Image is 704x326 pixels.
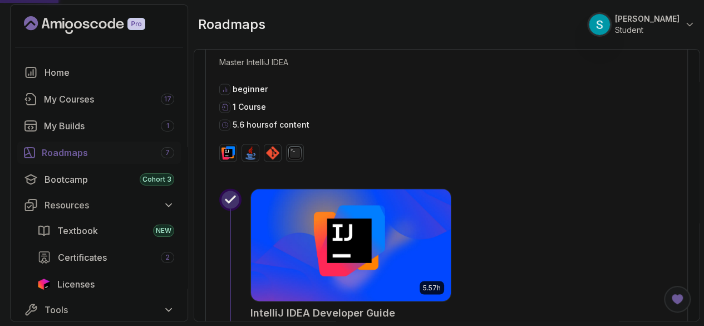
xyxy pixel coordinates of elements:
[233,102,266,111] span: 1 Course
[17,195,181,215] button: Resources
[45,66,174,79] div: Home
[17,115,181,137] a: builds
[17,61,181,84] a: home
[164,95,171,104] span: 17
[45,303,174,317] div: Tools
[31,220,181,242] a: textbook
[250,305,395,320] h2: IntelliJ IDEA Developer Guide
[233,84,268,95] p: beginner
[588,13,695,36] button: user profile image[PERSON_NAME]Student
[58,251,107,264] span: Certificates
[37,279,51,290] img: jetbrains icon
[17,142,181,164] a: roadmaps
[233,119,309,130] p: 5.6 hours of content
[142,175,171,184] span: Cohort 3
[165,148,170,157] span: 7
[664,286,691,313] button: Open Feedback Button
[24,16,171,34] a: Landing page
[589,14,610,35] img: user profile image
[17,168,181,191] a: bootcamp
[615,25,680,36] p: Student
[198,16,265,33] h2: roadmaps
[219,55,674,70] p: Master IntelliJ IDEA
[45,198,174,212] div: Resources
[17,300,181,320] button: Tools
[166,121,169,130] span: 1
[244,146,257,159] img: java logo
[45,173,174,186] div: Bootcamp
[615,13,680,25] p: [PERSON_NAME]
[31,246,181,269] a: certificates
[17,88,181,110] a: courses
[42,146,174,159] div: Roadmaps
[423,283,441,292] p: 5.57h
[221,146,235,159] img: intellij logo
[57,278,95,291] span: Licenses
[57,224,98,237] span: Textbook
[288,146,302,159] img: terminal logo
[44,93,174,106] div: My Courses
[266,146,279,159] img: git logo
[44,119,174,133] div: My Builds
[156,226,171,235] span: NEW
[165,253,170,262] span: 2
[31,273,181,295] a: licenses
[246,186,455,304] img: IntelliJ IDEA Developer Guide card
